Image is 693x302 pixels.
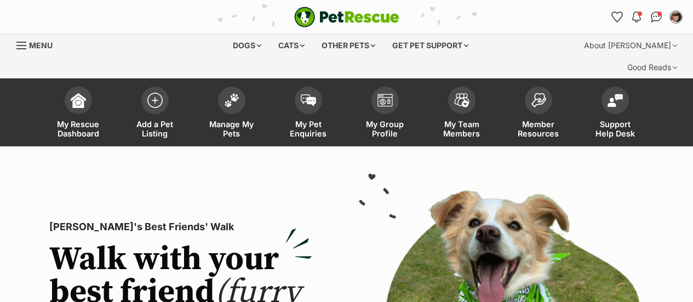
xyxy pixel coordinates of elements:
span: My Group Profile [360,119,410,138]
a: My Group Profile [347,81,423,146]
img: dashboard-icon-eb2f2d2d3e046f16d808141f083e7271f6b2e854fb5c12c21221c1fb7104beca.svg [71,93,86,108]
div: Get pet support [385,35,476,56]
span: My Team Members [437,119,486,138]
a: Favourites [608,8,626,26]
div: Other pets [314,35,383,56]
img: group-profile-icon-3fa3cf56718a62981997c0bc7e787c4b2cf8bcc04b72c1350f741eb67cf2f40e.svg [377,94,393,107]
img: logo-e224e6f780fb5917bec1dbf3a21bbac754714ae5b6737aabdf751b685950b380.svg [294,7,399,27]
button: My account [667,8,685,26]
img: notifications-46538b983faf8c2785f20acdc204bb7945ddae34d4c08c2a6579f10ce5e182be.svg [632,12,641,22]
img: pet-enquiries-icon-7e3ad2cf08bfb03b45e93fb7055b45f3efa6380592205ae92323e6603595dc1f.svg [301,94,316,106]
span: My Pet Enquiries [284,119,333,138]
a: Member Resources [500,81,577,146]
a: My Pet Enquiries [270,81,347,146]
div: About [PERSON_NAME] [576,35,685,56]
div: Cats [271,35,312,56]
span: Member Resources [514,119,563,138]
img: manage-my-pets-icon-02211641906a0b7f246fdf0571729dbe1e7629f14944591b6c1af311fb30b64b.svg [224,93,239,107]
span: Manage My Pets [207,119,256,138]
img: help-desk-icon-fdf02630f3aa405de69fd3d07c3f3aa587a6932b1a1747fa1d2bba05be0121f9.svg [608,94,623,107]
a: Conversations [648,8,665,26]
a: Support Help Desk [577,81,654,146]
a: Add a Pet Listing [117,81,193,146]
img: member-resources-icon-8e73f808a243e03378d46382f2149f9095a855e16c252ad45f914b54edf8863c.svg [531,93,546,107]
p: [PERSON_NAME]'s Best Friends' Walk [49,219,312,235]
a: My Rescue Dashboard [40,81,117,146]
img: Elisha Wadick profile pic [671,12,681,22]
ul: Account quick links [608,8,685,26]
a: Manage My Pets [193,81,270,146]
a: PetRescue [294,7,399,27]
button: Notifications [628,8,645,26]
div: Dogs [225,35,269,56]
img: team-members-icon-5396bd8760b3fe7c0b43da4ab00e1e3bb1a5d9ba89233759b79545d2d3fc5d0d.svg [454,93,469,107]
span: Support Help Desk [591,119,640,138]
a: My Team Members [423,81,500,146]
img: chat-41dd97257d64d25036548639549fe6c8038ab92f7586957e7f3b1b290dea8141.svg [651,12,662,22]
div: Good Reads [620,56,685,78]
span: My Rescue Dashboard [54,119,103,138]
a: Menu [16,35,60,54]
span: Add a Pet Listing [130,119,180,138]
img: add-pet-listing-icon-0afa8454b4691262ce3f59096e99ab1cd57d4a30225e0717b998d2c9b9846f56.svg [147,93,163,108]
span: Menu [29,41,53,50]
